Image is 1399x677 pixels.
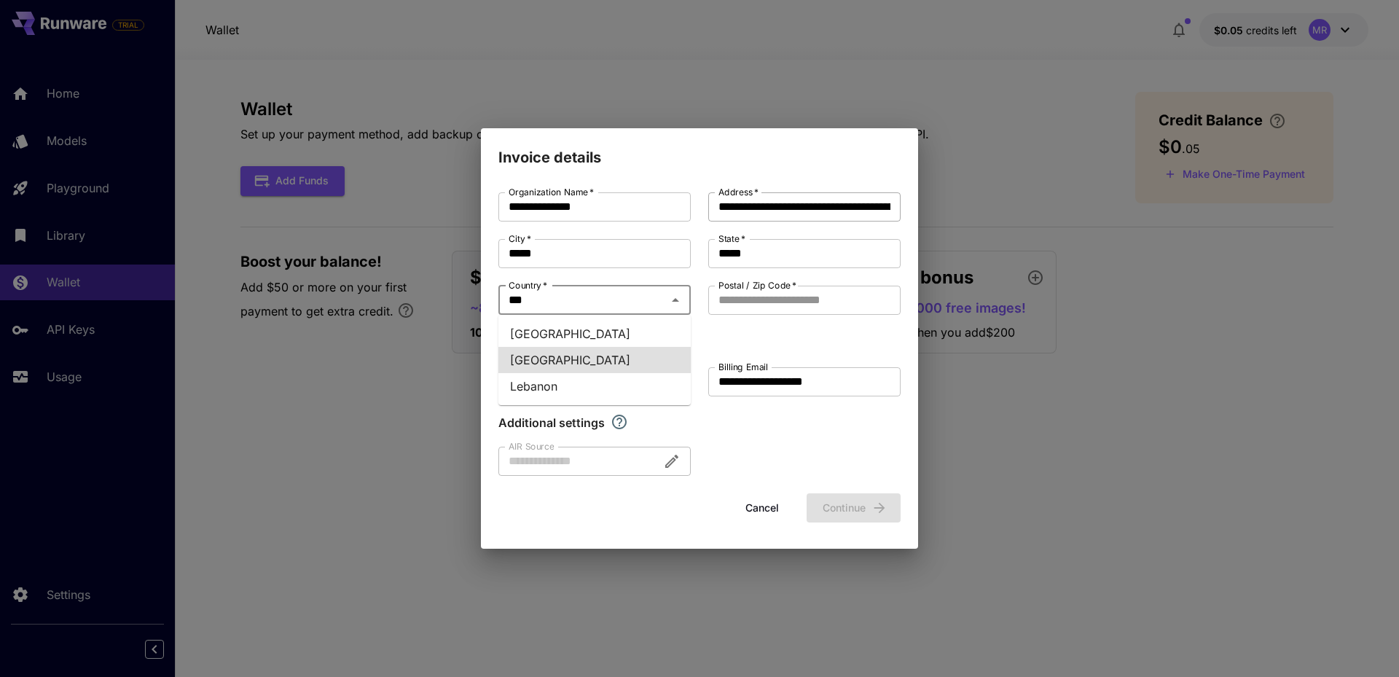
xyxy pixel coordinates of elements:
label: Address [718,186,759,198]
h2: Invoice details [481,128,918,169]
label: Postal / Zip Code [718,279,796,291]
label: Billing Email [718,361,768,373]
label: Organization Name [509,186,594,198]
label: State [718,232,745,245]
label: AIR Source [509,440,554,453]
li: [GEOGRAPHIC_DATA] [498,321,691,347]
button: Cancel [729,493,795,523]
svg: Explore additional customization settings [611,413,628,431]
button: Close [665,290,686,310]
label: City [509,232,531,245]
p: Additional settings [498,414,605,431]
label: Country [509,279,547,291]
li: [GEOGRAPHIC_DATA] [498,347,691,373]
li: Lebanon [498,373,691,399]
